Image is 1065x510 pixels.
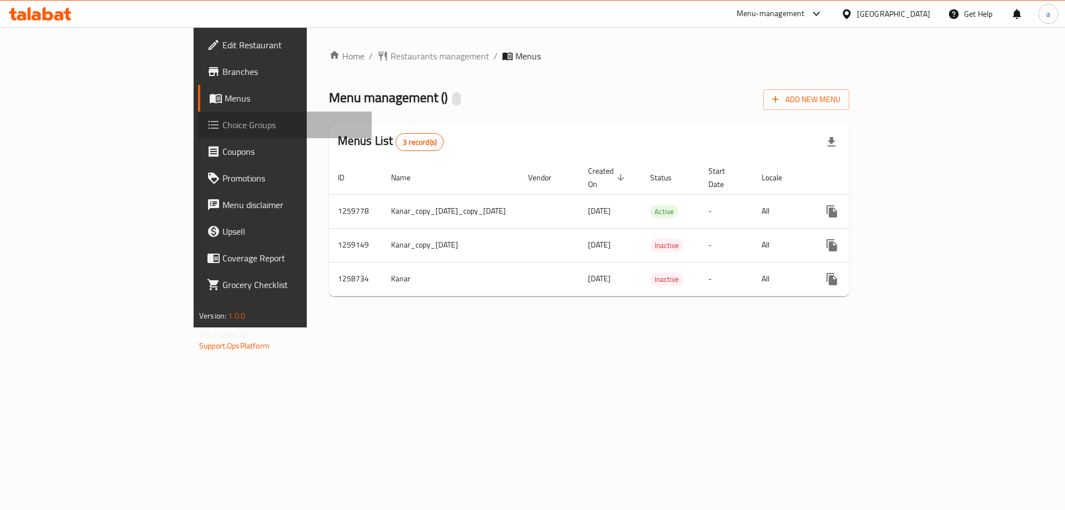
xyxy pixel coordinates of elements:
[338,171,359,184] span: ID
[494,49,498,63] li: /
[819,198,845,225] button: more
[198,245,372,271] a: Coverage Report
[222,171,363,185] span: Promotions
[222,225,363,238] span: Upsell
[198,138,372,165] a: Coupons
[222,65,363,78] span: Branches
[588,271,611,286] span: [DATE]
[737,7,805,21] div: Menu-management
[225,92,363,105] span: Menus
[329,161,934,296] table: enhanced table
[377,49,489,63] a: Restaurants management
[699,228,753,262] td: -
[819,266,845,292] button: more
[819,232,845,259] button: more
[199,339,270,353] a: Support.OpsPlatform
[753,194,810,228] td: All
[699,194,753,228] td: -
[199,309,226,323] span: Version:
[650,205,678,218] span: Active
[382,262,519,296] td: Kanar
[528,171,566,184] span: Vendor
[753,262,810,296] td: All
[763,89,849,110] button: Add New Menu
[329,85,448,110] span: Menu management ( )
[222,198,363,211] span: Menu disclaimer
[198,112,372,138] a: Choice Groups
[650,239,683,252] span: Inactive
[222,278,363,291] span: Grocery Checklist
[382,194,519,228] td: Kanar_copy_[DATE]_copy_[DATE]
[198,218,372,245] a: Upsell
[222,145,363,158] span: Coupons
[199,327,250,342] span: Get support on:
[699,262,753,296] td: -
[588,238,611,252] span: [DATE]
[390,49,489,63] span: Restaurants management
[198,165,372,191] a: Promotions
[857,8,930,20] div: [GEOGRAPHIC_DATA]
[222,38,363,52] span: Edit Restaurant
[650,171,686,184] span: Status
[588,164,628,191] span: Created On
[391,171,425,184] span: Name
[708,164,739,191] span: Start Date
[1046,8,1050,20] span: a
[198,271,372,298] a: Grocery Checklist
[395,133,444,151] div: Total records count
[753,228,810,262] td: All
[650,273,683,286] span: Inactive
[818,129,845,155] div: Export file
[222,118,363,132] span: Choice Groups
[382,228,519,262] td: Kanar_copy_[DATE]
[198,32,372,58] a: Edit Restaurant
[396,137,443,148] span: 3 record(s)
[222,251,363,265] span: Coverage Report
[810,161,934,195] th: Actions
[845,232,872,259] button: Change Status
[845,198,872,225] button: Change Status
[515,49,541,63] span: Menus
[762,171,797,184] span: Locale
[228,309,245,323] span: 1.0.0
[329,49,849,63] nav: breadcrumb
[198,58,372,85] a: Branches
[198,85,372,112] a: Menus
[198,191,372,218] a: Menu disclaimer
[588,204,611,218] span: [DATE]
[772,93,840,107] span: Add New Menu
[338,133,444,151] h2: Menus List
[650,272,683,286] div: Inactive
